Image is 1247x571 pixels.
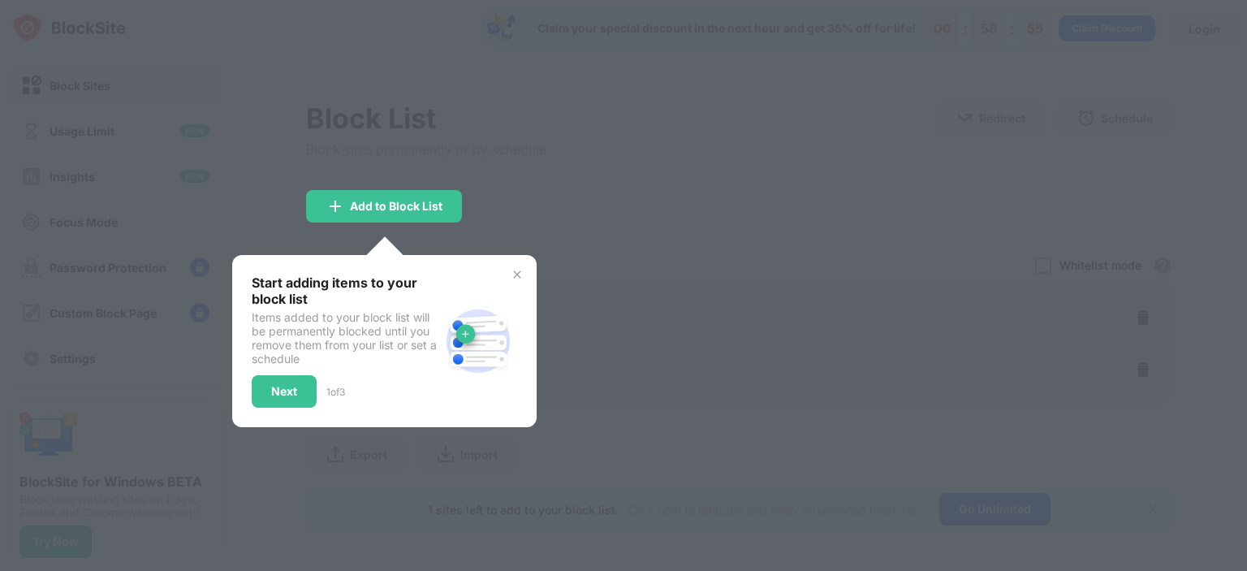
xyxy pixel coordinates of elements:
img: x-button.svg [511,268,524,281]
div: 1 of 3 [326,386,345,398]
div: Start adding items to your block list [252,275,439,307]
img: block-site.svg [439,302,517,380]
div: Next [271,385,297,398]
div: Items added to your block list will be permanently blocked until you remove them from your list o... [252,310,439,366]
div: Add to Block List [350,200,442,213]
